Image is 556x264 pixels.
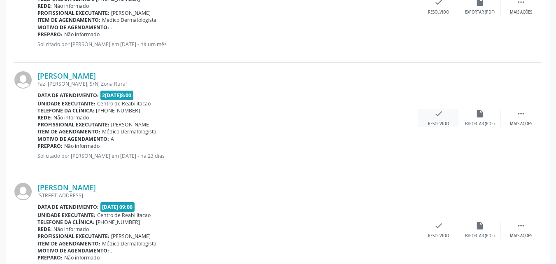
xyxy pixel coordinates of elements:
b: Item de agendamento: [37,240,100,247]
div: Resolvido [428,121,449,127]
span: . [111,24,112,31]
b: Preparo: [37,143,63,150]
span: A [111,136,114,143]
b: Motivo de agendamento: [37,247,109,254]
b: Item de agendamento: [37,128,100,135]
span: . [111,247,112,254]
img: img [14,71,32,89]
span: Não informado [54,2,89,9]
span: 2[DATE]8:00 [100,91,134,100]
p: Solicitado por [PERSON_NAME] em [DATE] - há um mês [37,41,418,48]
i:  [516,221,526,230]
i: check [434,221,443,230]
div: Exportar (PDF) [465,9,495,15]
div: Faz. [PERSON_NAME], S/N, Zona Rural [37,80,418,87]
span: Não informado [64,254,100,261]
div: Mais ações [510,9,532,15]
span: Médico Dermatologista [102,128,156,135]
b: Unidade executante: [37,100,95,107]
div: Exportar (PDF) [465,121,495,127]
i: insert_drive_file [475,109,484,118]
span: [PERSON_NAME] [111,121,151,128]
div: Mais ações [510,121,532,127]
b: Rede: [37,226,52,233]
span: Centro de Reabilitacao [97,212,151,219]
span: [DATE] 09:00 [100,202,135,212]
span: Não informado [54,226,89,233]
i: check [434,109,443,118]
b: Data de atendimento: [37,203,99,210]
b: Preparo: [37,254,63,261]
div: [STREET_ADDRESS] [37,192,418,199]
b: Preparo: [37,31,63,38]
a: [PERSON_NAME] [37,183,96,192]
b: Profissional executante: [37,121,109,128]
span: Não informado [54,114,89,121]
b: Rede: [37,114,52,121]
b: Motivo de agendamento: [37,136,109,143]
b: Telefone da clínica: [37,219,94,226]
b: Unidade executante: [37,212,95,219]
span: Centro de Reabilitacao [97,100,151,107]
b: Rede: [37,2,52,9]
b: Profissional executante: [37,233,109,240]
div: Resolvido [428,233,449,239]
span: [PHONE_NUMBER] [96,107,140,114]
div: Exportar (PDF) [465,233,495,239]
span: Não informado [64,31,100,38]
div: Resolvido [428,9,449,15]
img: img [14,183,32,200]
i:  [516,109,526,118]
span: Médico Dermatologista [102,240,156,247]
b: Telefone da clínica: [37,107,94,114]
a: [PERSON_NAME] [37,71,96,80]
i: insert_drive_file [475,221,484,230]
p: Solicitado por [PERSON_NAME] em [DATE] - há 23 dias [37,152,418,159]
span: Não informado [64,143,100,150]
span: [PERSON_NAME] [111,233,151,240]
span: [PHONE_NUMBER] [96,219,140,226]
span: [PERSON_NAME] [111,9,151,16]
b: Profissional executante: [37,9,109,16]
b: Motivo de agendamento: [37,24,109,31]
span: Médico Dermatologista [102,16,156,23]
div: Mais ações [510,233,532,239]
b: Item de agendamento: [37,16,100,23]
b: Data de atendimento: [37,92,99,99]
